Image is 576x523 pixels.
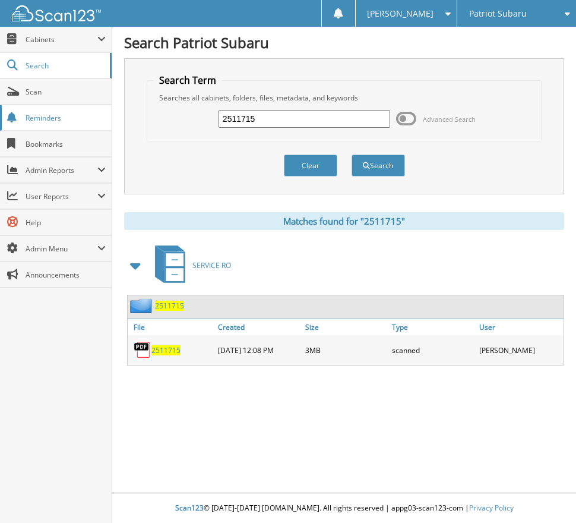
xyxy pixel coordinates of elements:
[215,338,302,362] div: [DATE] 12:08 PM
[26,87,106,97] span: Scan
[215,319,302,335] a: Created
[389,319,476,335] a: Type
[112,494,576,523] div: © [DATE]-[DATE] [DOMAIN_NAME]. All rights reserved | appg03-scan123-com |
[389,338,476,362] div: scanned
[130,298,155,313] img: folder2.png
[155,301,184,311] a: 2511715
[151,345,181,355] a: 2511715
[153,74,222,87] legend: Search Term
[124,33,564,52] h1: Search Patriot Subaru
[26,165,97,175] span: Admin Reports
[26,34,97,45] span: Cabinets
[134,341,151,359] img: PDF.png
[128,319,215,335] a: File
[26,218,106,228] span: Help
[469,10,527,17] span: Patriot Subaru
[153,93,535,103] div: Searches all cabinets, folders, files, metadata, and keywords
[26,191,97,201] span: User Reports
[175,503,204,513] span: Scan123
[423,115,476,124] span: Advanced Search
[192,260,231,270] span: SERVICE RO
[26,139,106,149] span: Bookmarks
[476,319,564,335] a: User
[124,212,564,230] div: Matches found for "2511715"
[12,5,101,21] img: scan123-logo-white.svg
[302,319,390,335] a: Size
[476,338,564,362] div: [PERSON_NAME]
[469,503,514,513] a: Privacy Policy
[26,61,104,71] span: Search
[26,244,97,254] span: Admin Menu
[367,10,433,17] span: [PERSON_NAME]
[26,270,106,280] span: Announcements
[517,466,576,523] iframe: Chat Widget
[302,338,390,362] div: 3MB
[148,242,231,289] a: SERVICE RO
[352,155,405,177] button: Search
[284,155,337,177] button: Clear
[26,113,106,123] span: Reminders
